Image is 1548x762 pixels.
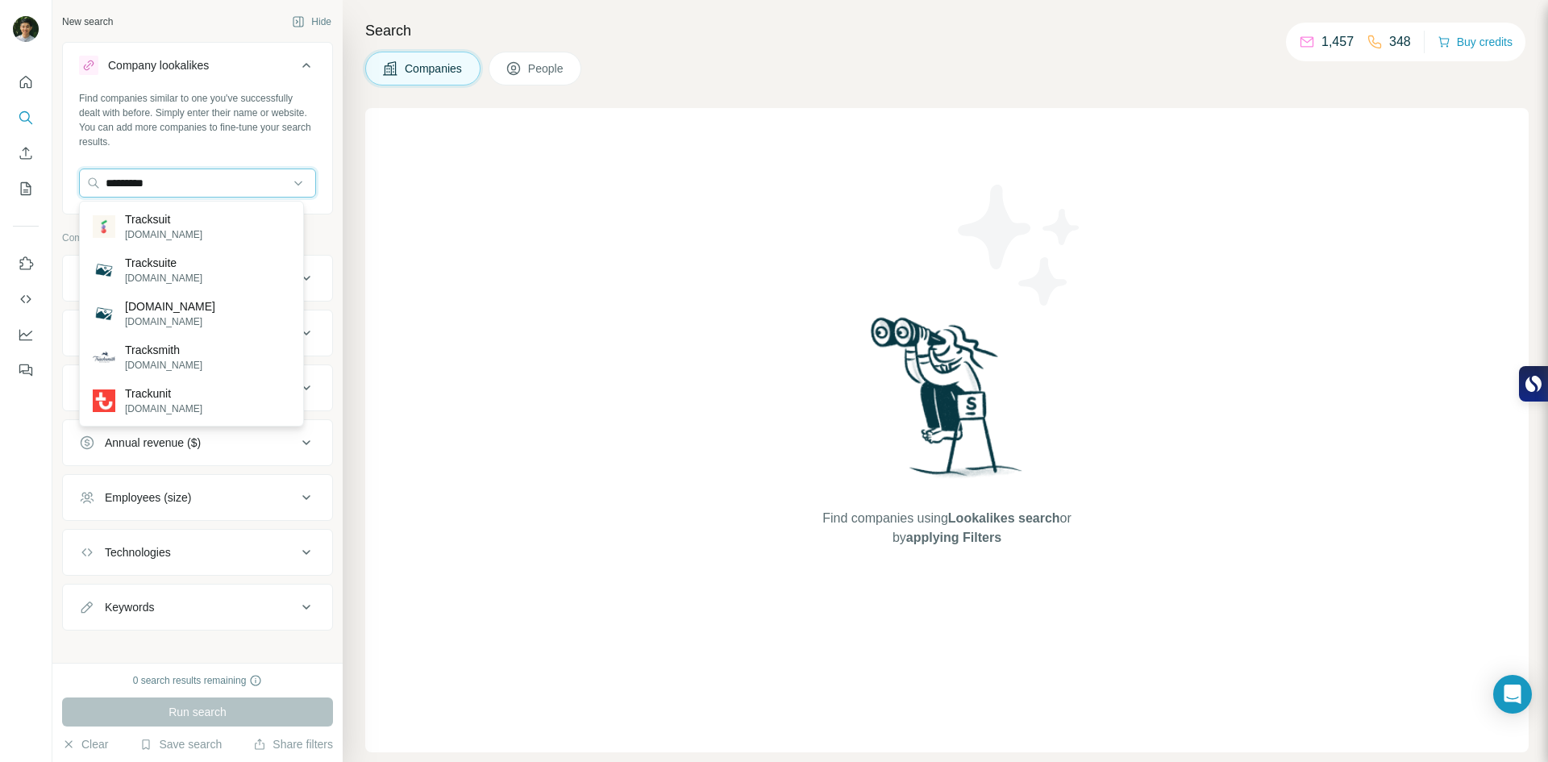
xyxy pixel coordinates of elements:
[125,342,202,358] p: Tracksmith
[63,588,332,627] button: Keywords
[125,358,202,373] p: [DOMAIN_NAME]
[62,231,333,245] p: Company information
[63,533,332,572] button: Technologies
[62,736,108,752] button: Clear
[105,544,171,560] div: Technologies
[63,259,332,298] button: Company
[125,227,202,242] p: [DOMAIN_NAME]
[108,57,209,73] div: Company lookalikes
[948,511,1060,525] span: Lookalikes search
[125,385,202,402] p: Trackunit
[1438,31,1513,53] button: Buy credits
[1389,32,1411,52] p: 348
[93,215,115,238] img: Tracksuit
[13,139,39,168] button: Enrich CSV
[125,255,202,271] p: Tracksuite
[125,298,215,314] p: [DOMAIN_NAME]
[125,314,215,329] p: [DOMAIN_NAME]
[105,599,154,615] div: Keywords
[906,531,1001,544] span: applying Filters
[125,402,202,416] p: [DOMAIN_NAME]
[281,10,343,34] button: Hide
[1321,32,1354,52] p: 1,457
[63,314,332,352] button: Industry
[528,60,565,77] span: People
[63,46,332,91] button: Company lookalikes
[13,249,39,278] button: Use Surfe on LinkedIn
[947,173,1092,318] img: Surfe Illustration - Stars
[13,356,39,385] button: Feedback
[139,736,222,752] button: Save search
[63,423,332,462] button: Annual revenue ($)
[105,489,191,506] div: Employees (size)
[13,174,39,203] button: My lists
[93,259,115,281] img: Tracksuite
[63,369,332,407] button: HQ location
[13,16,39,42] img: Avatar
[253,736,333,752] button: Share filters
[13,103,39,132] button: Search
[405,60,464,77] span: Companies
[863,313,1031,493] img: Surfe Illustration - Woman searching with binoculars
[93,389,115,412] img: Trackunit
[818,509,1076,548] span: Find companies using or by
[63,478,332,517] button: Employees (size)
[365,19,1529,42] h4: Search
[105,435,201,451] div: Annual revenue ($)
[133,673,263,688] div: 0 search results remaining
[93,302,115,325] img: tracksu.it
[13,68,39,97] button: Quick start
[13,320,39,349] button: Dashboard
[125,271,202,285] p: [DOMAIN_NAME]
[1493,675,1532,714] div: Open Intercom Messenger
[79,91,316,149] div: Find companies similar to one you've successfully dealt with before. Simply enter their name or w...
[93,346,115,369] img: Tracksmith
[13,285,39,314] button: Use Surfe API
[62,15,113,29] div: New search
[125,211,202,227] p: Tracksuit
